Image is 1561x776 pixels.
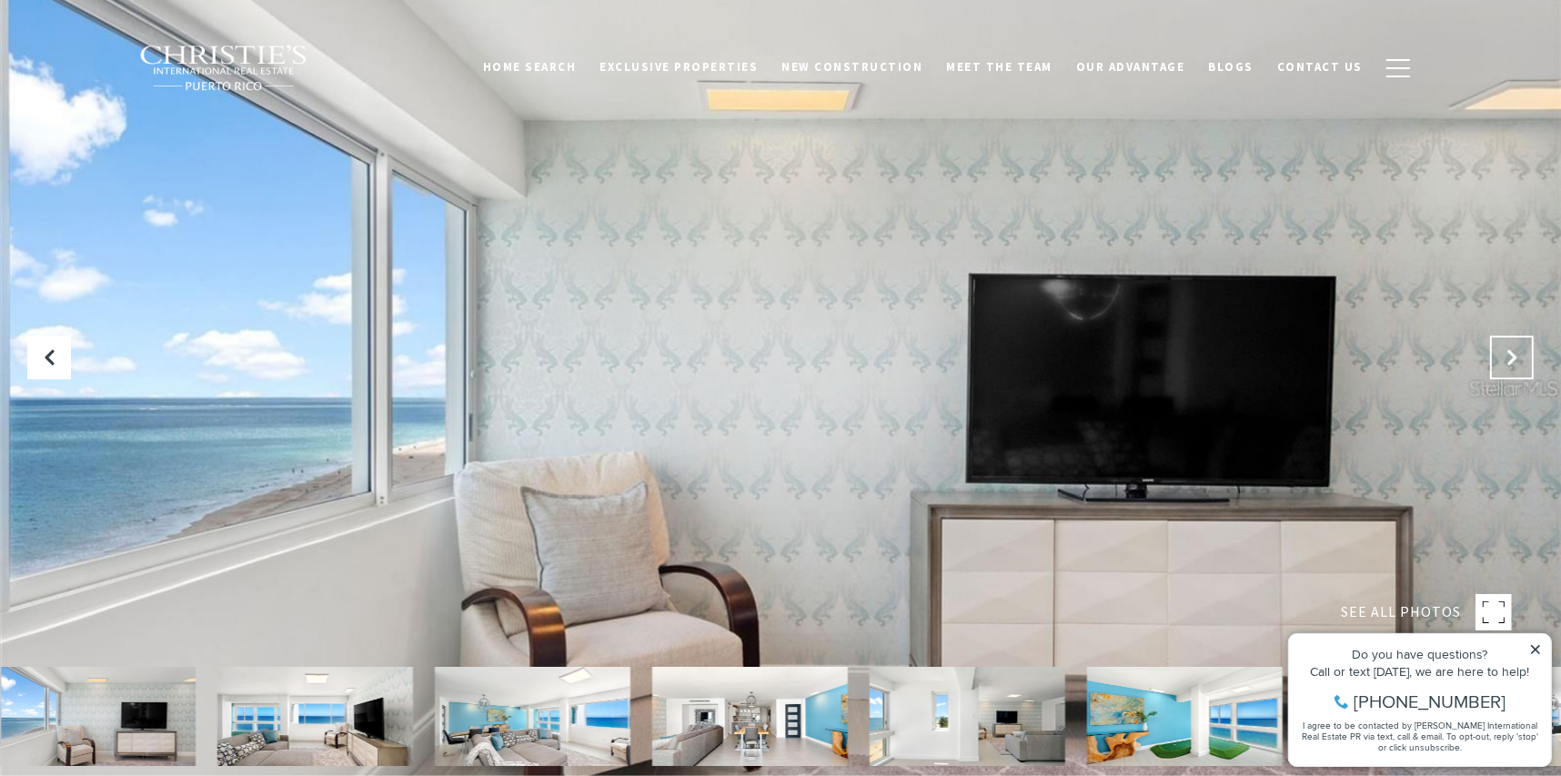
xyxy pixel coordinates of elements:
button: Previous Slide [27,336,71,379]
span: Our Advantage [1076,59,1185,75]
span: I agree to be contacted by [PERSON_NAME] International Real Estate PR via text, call & email. To ... [23,112,259,146]
div: Do you have questions? [19,41,263,54]
a: Exclusive Properties [589,50,770,85]
span: [PHONE_NUMBER] [75,86,227,104]
span: SEE ALL PHOTOS [1341,600,1461,624]
div: Call or text [DATE], we are here to help! [19,58,263,71]
img: Christie's International Real Estate black text logo [139,45,308,92]
span: Blogs [1209,59,1254,75]
span: Exclusive Properties [600,59,759,75]
a: Our Advantage [1064,50,1197,85]
span: New Construction [782,59,923,75]
a: Meet the Team [935,50,1065,85]
img: 51 KING'S COURT 10 A [1087,667,1283,766]
button: Next Slide [1490,336,1534,379]
a: Home Search [471,50,589,85]
a: Blogs [1197,50,1266,85]
img: 51 KING'S COURT 10 A [217,667,413,766]
span: Contact Us [1277,59,1363,75]
a: New Construction [770,50,935,85]
img: 51 KING'S COURT 10 A [435,667,630,766]
button: button [1375,42,1422,95]
img: 51 KING'S COURT 10 A [652,667,848,766]
img: 51 KING'S COURT 10 A [870,667,1065,766]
